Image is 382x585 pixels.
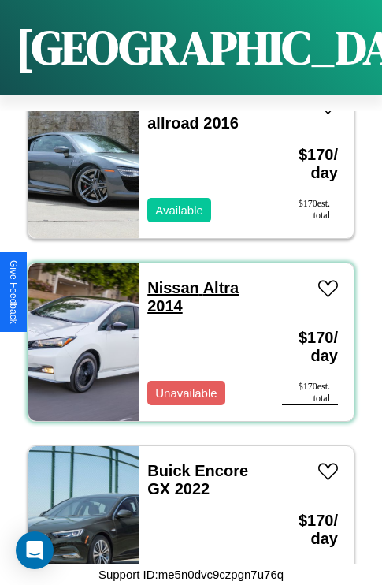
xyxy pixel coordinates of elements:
[16,531,54,569] div: Open Intercom Messenger
[98,564,284,585] p: Support ID: me5n0dvc9czpgn7u76q
[147,462,248,497] a: Buick Encore GX 2022
[282,313,338,381] h3: $ 170 / day
[282,496,338,564] h3: $ 170 / day
[282,381,338,405] div: $ 170 est. total
[8,260,19,324] div: Give Feedback
[155,382,217,404] p: Unavailable
[155,199,203,221] p: Available
[147,279,239,315] a: Nissan Altra 2014
[147,96,239,132] a: Audi A4 allroad 2016
[282,198,338,222] div: $ 170 est. total
[282,130,338,198] h3: $ 170 / day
